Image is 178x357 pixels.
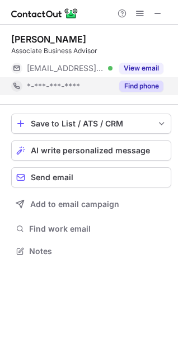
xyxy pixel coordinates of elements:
span: AI write personalized message [31,146,150,155]
button: Reveal Button [119,63,163,74]
span: Send email [31,173,73,182]
span: Find work email [29,224,167,234]
button: Reveal Button [119,81,163,92]
div: [PERSON_NAME] [11,34,86,45]
div: Save to List / ATS / CRM [31,119,152,128]
button: Add to email campaign [11,194,171,214]
img: ContactOut v5.3.10 [11,7,78,20]
span: [EMAIL_ADDRESS][DOMAIN_NAME] [27,63,104,73]
span: Notes [29,246,167,256]
button: Notes [11,243,171,259]
button: Send email [11,167,171,187]
div: Associate Business Advisor [11,46,171,56]
button: Find work email [11,221,171,237]
button: AI write personalized message [11,140,171,161]
button: save-profile-one-click [11,114,171,134]
span: Add to email campaign [30,200,119,209]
